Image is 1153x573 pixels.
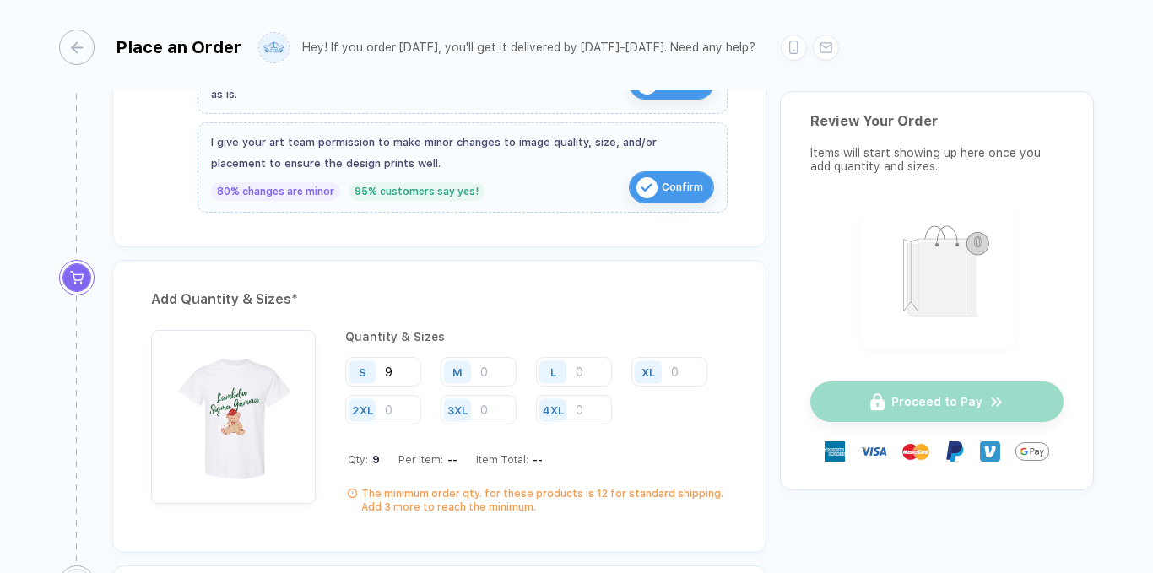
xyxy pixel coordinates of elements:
div: Items will start showing up here once you add quantity and sizes. [810,146,1064,173]
img: Paypal [945,441,965,462]
span: Confirm [662,174,703,201]
div: Review Your Order [810,113,1064,129]
div: Place an Order [116,37,241,57]
div: Hey! If you order [DATE], you'll get it delivered by [DATE]–[DATE]. Need any help? [302,41,755,55]
span: 9 [368,453,380,466]
img: icon [636,177,658,198]
div: 2XL [352,403,373,416]
div: The minimum order qty. for these products is 12 for standard shipping. Add 3 more to reach the mi... [361,487,728,514]
img: shopping_bag.png [868,214,1007,337]
div: 3XL [447,403,468,416]
div: Add Quantity & Sizes [151,286,728,313]
img: 14f4b82a-064c-42d5-806a-ecafc32000af_nt_front_1757801523867.jpg [160,338,307,486]
img: Venmo [980,441,1000,462]
div: -- [528,453,543,466]
img: GPay [1015,435,1049,468]
div: M [452,365,463,378]
div: -- [443,453,457,466]
img: user profile [259,33,289,62]
div: Per Item: [398,453,457,466]
div: 4XL [543,403,564,416]
div: XL [641,365,655,378]
img: express [825,441,845,462]
div: L [550,365,556,378]
div: Item Total: [476,453,543,466]
div: 80% changes are minor [211,182,340,201]
button: iconConfirm [629,171,714,203]
div: Qty: [348,453,380,466]
div: S [359,365,366,378]
div: I give your art team permission to make minor changes to image quality, size, and/or placement to... [211,132,714,174]
img: visa [860,438,887,465]
div: 95% customers say yes! [349,182,484,201]
img: master-card [902,438,929,465]
div: Quantity & Sizes [345,330,728,343]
